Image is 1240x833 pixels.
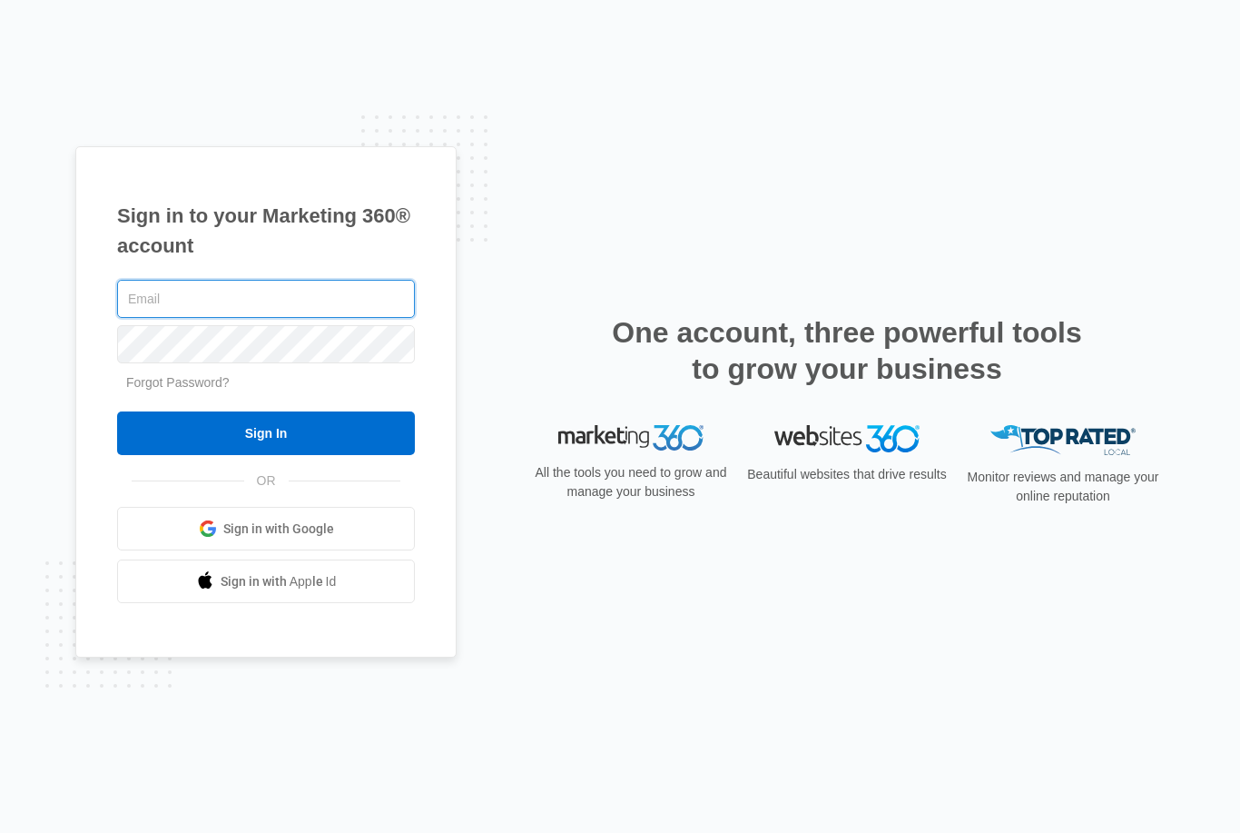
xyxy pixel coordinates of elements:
[244,471,289,491] span: OR
[117,201,415,261] h1: Sign in to your Marketing 360® account
[117,412,415,455] input: Sign In
[117,507,415,550] a: Sign in with Google
[606,314,1087,387] h2: One account, three powerful tools to grow your business
[117,560,415,603] a: Sign in with Apple Id
[529,463,733,501] p: All the tools you need to grow and manage your business
[223,520,334,539] span: Sign in with Google
[745,465,949,484] p: Beautiful websites that drive results
[558,425,704,451] img: Marketing 360
[126,375,230,390] a: Forgot Password?
[990,425,1136,455] img: Top Rated Local
[961,468,1165,506] p: Monitor reviews and manage your online reputation
[117,280,415,318] input: Email
[774,425,920,451] img: Websites 360
[221,572,337,591] span: Sign in with Apple Id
